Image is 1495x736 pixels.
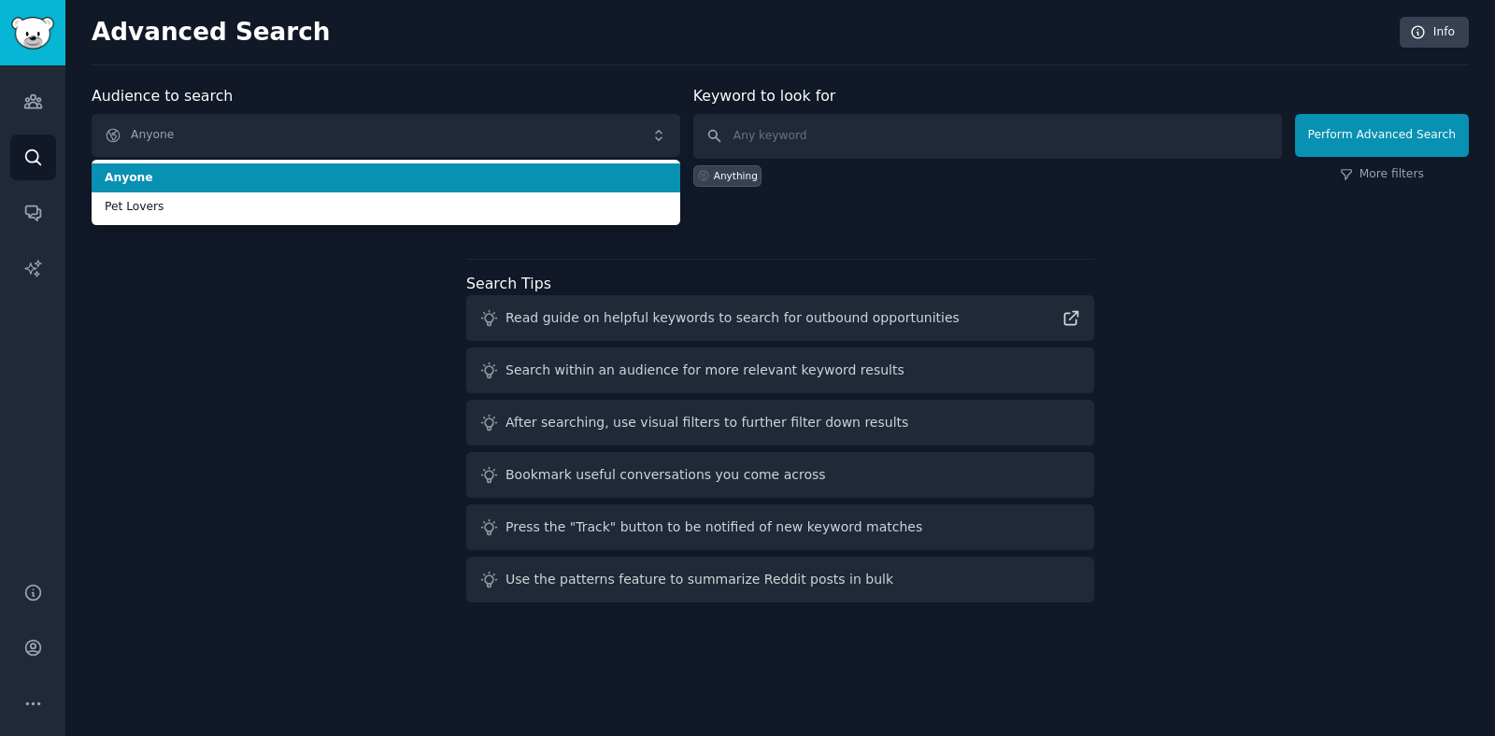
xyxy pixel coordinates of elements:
label: Keyword to look for [693,87,836,105]
span: Anyone [105,170,667,187]
ul: Anyone [92,160,680,225]
button: Anyone [92,114,680,157]
div: Read guide on helpful keywords to search for outbound opportunities [505,308,960,328]
span: Pet Lovers [105,199,667,216]
div: Press the "Track" button to be notified of new keyword matches [505,517,922,537]
div: After searching, use visual filters to further filter down results [505,413,908,432]
label: Search Tips [466,275,551,292]
div: Use the patterns feature to summarize Reddit posts in bulk [505,570,893,589]
a: Info [1400,17,1469,49]
input: Any keyword [693,114,1282,159]
div: Bookmark useful conversations you come across [505,465,826,485]
button: Perform Advanced Search [1295,114,1469,157]
div: Search within an audience for more relevant keyword results [505,361,904,380]
a: More filters [1340,166,1424,183]
label: Audience to search [92,87,233,105]
img: GummySearch logo [11,17,54,50]
div: Anything [714,169,758,182]
h2: Advanced Search [92,18,1389,48]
